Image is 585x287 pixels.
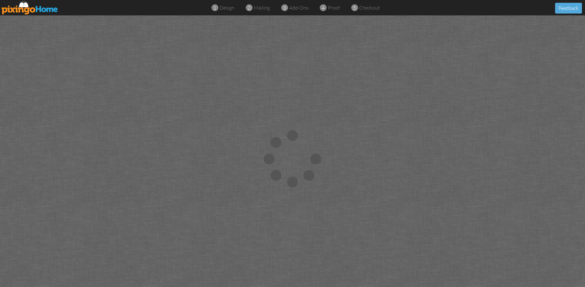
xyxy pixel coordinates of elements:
span: proof [328,5,340,11]
img: pixingo logo [2,1,58,14]
span: 3 [283,4,286,11]
button: Feedback [555,3,582,14]
span: 5 [353,4,356,11]
span: 1 [213,4,216,11]
span: checkout [359,5,380,11]
span: design [220,5,234,11]
span: add-ons [289,5,308,11]
span: 4 [322,4,324,11]
span: mailing [254,5,270,11]
span: 2 [248,4,250,11]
